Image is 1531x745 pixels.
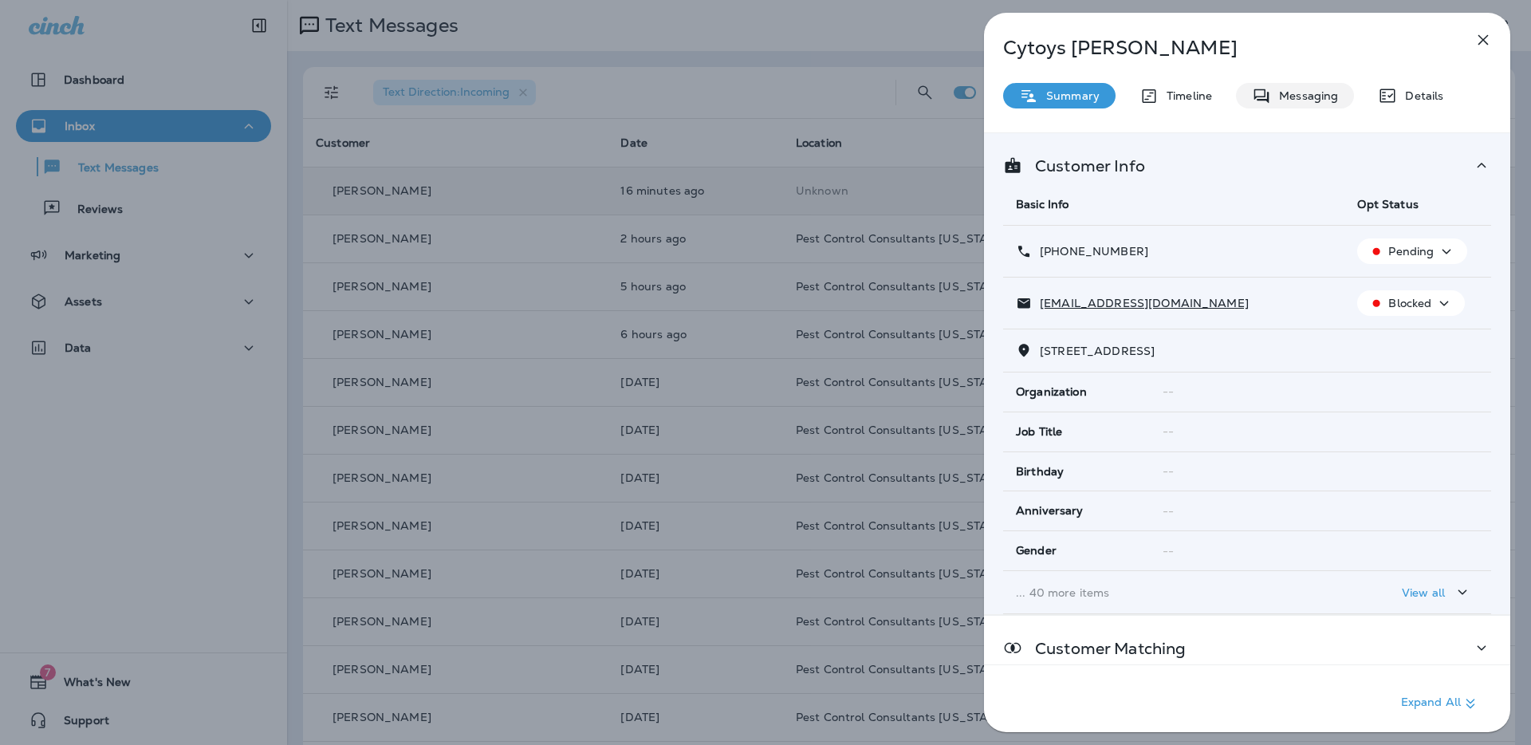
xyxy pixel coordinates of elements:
[1022,642,1186,655] p: Customer Matching
[1016,197,1069,211] span: Basic Info
[1022,160,1145,172] p: Customer Info
[1395,577,1478,607] button: View all
[1016,504,1084,518] span: Anniversary
[1016,586,1332,599] p: ... 40 more items
[1016,425,1062,439] span: Job Title
[1003,37,1439,59] p: Cytoys [PERSON_NAME]
[1395,689,1486,718] button: Expand All
[1016,465,1064,479] span: Birthday
[1402,586,1445,599] p: View all
[1016,544,1057,558] span: Gender
[1032,245,1148,258] p: [PHONE_NUMBER]
[1038,89,1100,102] p: Summary
[1357,290,1465,316] button: Blocked
[1357,197,1418,211] span: Opt Status
[1032,297,1249,309] p: [EMAIL_ADDRESS][DOMAIN_NAME]
[1163,544,1174,558] span: --
[1271,89,1338,102] p: Messaging
[1016,385,1087,399] span: Organization
[1388,297,1431,309] p: Blocked
[1040,344,1155,358] span: [STREET_ADDRESS]
[1401,694,1480,713] p: Expand All
[1163,464,1174,479] span: --
[1163,424,1174,439] span: --
[1163,504,1174,518] span: --
[1159,89,1212,102] p: Timeline
[1397,89,1443,102] p: Details
[1388,245,1434,258] p: Pending
[1357,238,1467,264] button: Pending
[1163,384,1174,399] span: --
